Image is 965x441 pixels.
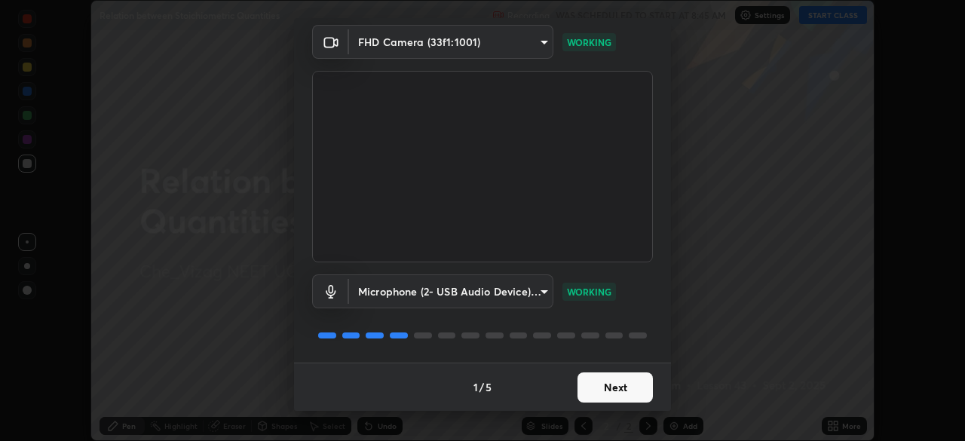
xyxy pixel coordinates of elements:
[567,35,611,49] p: WORKING
[479,379,484,395] h4: /
[567,285,611,299] p: WORKING
[577,372,653,403] button: Next
[349,25,553,59] div: FHD Camera (33f1:1001)
[473,379,478,395] h4: 1
[349,274,553,308] div: FHD Camera (33f1:1001)
[486,379,492,395] h4: 5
